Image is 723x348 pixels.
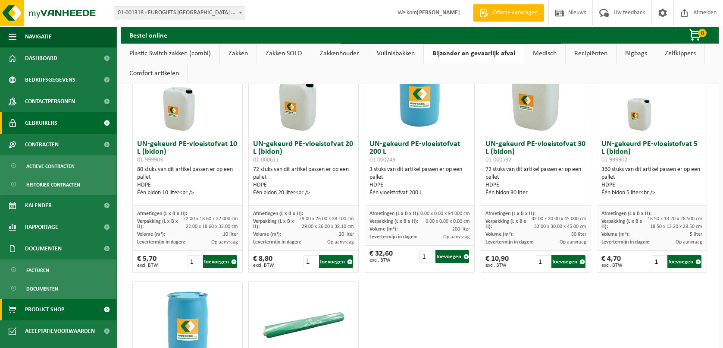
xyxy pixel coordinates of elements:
button: Toevoegen [667,255,701,268]
div: € 32,60 [369,250,393,263]
span: Op aanvraag [676,240,702,245]
span: Product Shop [25,299,64,320]
span: Volume (m³): [601,232,629,237]
div: HDPE [369,181,470,189]
div: HDPE [601,181,702,189]
div: Één bidon 10 liter<br /> [137,189,238,197]
div: € 5,70 [137,255,158,268]
span: Op aanvraag [211,240,238,245]
a: Historiek contracten [2,176,114,193]
span: Verpakking (L x B x H): [601,219,642,229]
a: Comfort artikelen [121,63,188,83]
span: Levertermijn in dagen: [485,240,533,245]
a: Vuilnisbakken [368,44,423,63]
button: Toevoegen [203,255,237,268]
span: excl. BTW [601,263,623,268]
span: Contracten [25,134,59,155]
span: Afmetingen (L x B x H): [369,211,419,216]
div: 80 stuks van dit artikel passen er op een pallet [137,166,238,197]
span: 32.00 x 30.00 x 45.00 cm [534,224,586,229]
span: 22.00 x 18.60 x 32.000 cm [183,216,238,221]
span: 0.00 x 0.00 x 94.000 cm [420,211,470,216]
span: 18.50 x 13.20 x 28.500 cm [648,216,702,221]
span: Documenten [25,238,62,259]
span: Volume (m³): [137,232,165,237]
div: € 8,80 [253,255,274,268]
span: Offerte aanvragen [491,9,540,17]
div: Één bidon 20 liter<br /> [253,189,354,197]
span: 01-999903 [137,157,163,163]
span: 01-999902 [601,157,627,163]
input: 1 [304,255,318,268]
div: Één vloeistofvat 200 L [369,189,470,197]
span: excl. BTW [137,263,158,268]
span: Verpakking (L x B x H): [369,219,418,224]
img: 01-000611 [260,50,347,136]
span: excl. BTW [253,263,274,268]
span: 29.00 x 26.00 x 38.100 cm [299,216,354,221]
span: Op aanvraag [327,240,354,245]
span: Levertermijn in dagen: [369,234,417,240]
span: Afmetingen (L x B x H): [601,211,651,216]
span: Verpakking (L x B x H): [485,219,526,229]
a: Recipiënten [566,44,616,63]
a: Facturen [2,262,114,278]
input: 1 [536,255,551,268]
span: Levertermijn in dagen: [137,240,185,245]
div: € 4,70 [601,255,623,268]
span: Verpakking (L x B x H): [253,219,294,229]
span: excl. BTW [485,263,509,268]
a: Plastic Switch zakken (combi) [121,44,219,63]
span: Levertermijn in dagen: [253,240,301,245]
span: Afmetingen (L x B x H): [137,211,187,216]
span: Volume (m³): [485,232,513,237]
span: 01-001318 - EUROGIFTS BELGIUM NV - WERVIK [114,6,245,19]
span: 01-000249 [369,157,395,163]
span: 29.00 x 26.00 x 38.10 cm [302,224,354,229]
button: Toevoegen [435,250,469,263]
span: Acceptatievoorwaarden [25,320,95,342]
img: 01-000249 [376,50,463,136]
h3: UN-gekeurd PE-vloeistofvat 20 L (bidon) [253,140,354,164]
div: HDPE [485,181,586,189]
span: 10 liter [223,232,238,237]
span: 01-000592 [485,157,511,163]
div: Één bidon 30 liter [485,189,586,197]
span: 22.00 x 18.60 x 32.00 cm [186,224,238,229]
input: 1 [652,255,667,268]
span: 30 liter [571,232,586,237]
span: Actieve contracten [26,158,75,174]
span: Dashboard [25,47,57,69]
h3: UN-gekeurd PE-vloeistofvat 10 L (bidon) [137,140,238,164]
a: Zakkenhouder [311,44,368,63]
div: HDPE [253,181,354,189]
button: Toevoegen [319,255,353,268]
span: Facturen [26,262,49,278]
div: 72 stuks van dit artikel passen er op een pallet [485,166,586,197]
button: 0 [675,26,718,44]
a: Bigbags [617,44,656,63]
span: Contactpersonen [25,91,75,112]
span: Navigatie [25,26,52,47]
div: 72 stuks van dit artikel passen er op een pallet [253,166,354,197]
span: Rapportage [25,216,58,238]
strong: [PERSON_NAME] [417,9,460,16]
h3: UN-gekeurd PE-vloeistofvat 5 L (bidon) [601,140,702,164]
div: HDPE [137,181,238,189]
h3: UN-gekeurd PE-vloeistofvat 200 L [369,140,470,164]
span: Kalender [25,195,52,216]
a: Offerte aanvragen [473,4,544,22]
span: 200 liter [452,227,470,232]
span: Afmetingen (L x B x H): [253,211,303,216]
h3: UN-gekeurd PE-vloeistofvat 30 L (bidon) [485,140,586,164]
span: 5 liter [690,232,702,237]
span: Op aanvraag [560,240,586,245]
span: 32.00 x 30.00 x 45.000 cm [532,216,586,221]
div: 3 stuks van dit artikel passen er op een pallet [369,166,470,197]
span: 01-000611 [253,157,279,163]
span: excl. BTW [369,258,393,263]
a: Medisch [524,44,565,63]
div: 360 stuks van dit artikel passen er op een pallet [601,166,702,197]
img: 01-000592 [493,50,579,136]
span: 18.50 x 13.20 x 28.50 cm [650,224,702,229]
